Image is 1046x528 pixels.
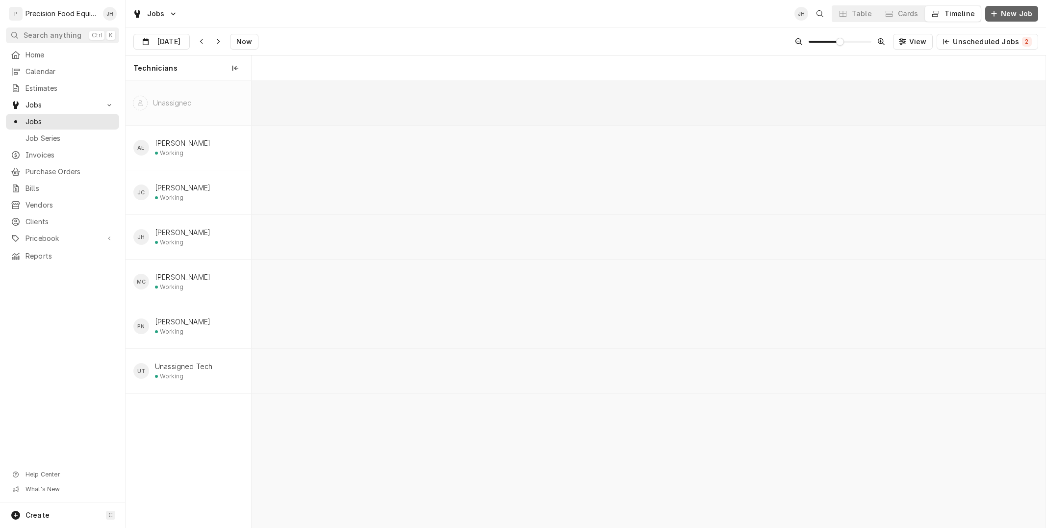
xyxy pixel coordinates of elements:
span: Technicians [133,63,178,73]
div: PN [133,318,149,334]
div: Technicians column. SPACE for context menu [126,55,251,81]
span: Search anything [24,30,81,40]
div: Cards [898,9,918,19]
a: Bills [6,181,119,196]
div: normal [252,81,1046,528]
span: Bills [26,184,114,193]
div: 2 [1024,38,1030,46]
a: Go to Jobs [6,97,119,113]
div: AE [133,140,149,156]
button: Open search [812,6,828,22]
div: Unassigned Tech [155,362,212,371]
span: Pricebook [26,234,100,243]
a: Go to What's New [6,482,119,496]
span: Clients [26,217,114,227]
div: [PERSON_NAME] [155,228,210,238]
span: Reports [26,251,114,261]
div: Working [160,149,183,157]
span: K [109,31,113,39]
a: Reports [6,248,119,264]
a: Clients [6,214,119,230]
span: Estimates [26,83,114,93]
div: Working [160,194,183,202]
span: Create [26,511,50,519]
div: JH [103,7,117,21]
a: Estimates [6,80,119,96]
div: Pete Nielson's Avatar [133,318,149,334]
div: Unassigned Tech's Avatar [133,363,149,379]
button: Search anythingCtrlK [6,27,119,43]
a: Calendar [6,64,119,79]
div: Precision Food Equipment LLC [26,9,98,19]
a: Job Series [6,131,119,146]
div: Working [160,238,183,246]
span: View [907,37,929,47]
div: Timeline [944,9,975,19]
div: Jason Hertel's Avatar [103,7,117,21]
button: Now [230,34,258,50]
button: View [893,34,933,50]
div: [PERSON_NAME] [155,138,210,148]
a: Jobs [6,114,119,130]
a: Purchase Orders [6,164,119,180]
span: Jobs [26,117,114,127]
div: P [9,7,23,21]
span: Purchase Orders [26,167,114,177]
div: Mike Caster's Avatar [133,274,149,290]
a: Invoices [6,147,119,163]
div: MC [133,274,149,290]
span: What's New [26,485,113,493]
div: JC [133,185,149,200]
span: Jobs [147,9,165,19]
div: Table [852,9,872,19]
div: [PERSON_NAME] [155,183,210,193]
div: JH [794,7,808,21]
div: [PERSON_NAME] [155,272,210,282]
div: Anthony Ellinger's Avatar [133,140,149,156]
a: Vendors [6,197,119,213]
a: Go to Help Center [6,468,119,481]
a: Home [6,47,119,63]
div: Unscheduled Jobs [953,37,1032,47]
span: Help Center [26,471,113,478]
div: Jason Hertel's Avatar [794,7,808,21]
span: Job Series [26,133,114,143]
div: UT [133,363,149,379]
span: Calendar [26,67,114,77]
div: left [126,81,251,528]
span: Ctrl [92,31,102,39]
button: [DATE] [133,34,190,50]
div: Unassigned [153,98,192,108]
span: Jobs [26,100,100,110]
div: Working [160,372,183,380]
span: New Job [999,9,1034,19]
a: Go to Pricebook [6,231,119,246]
div: [PERSON_NAME] [155,317,210,327]
a: Go to Jobs [128,6,181,22]
div: Jason Hertel's Avatar [133,229,149,245]
span: C [108,511,113,519]
div: Working [160,328,183,336]
div: Working [160,283,183,291]
button: Unscheduled Jobs2 [937,34,1038,50]
span: Home [26,50,114,60]
span: Vendors [26,200,114,210]
span: Invoices [26,150,114,160]
div: Jacob Cardenas's Avatar [133,185,149,200]
button: New Job [985,6,1038,22]
span: Now [234,37,254,47]
div: JH [133,229,149,245]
